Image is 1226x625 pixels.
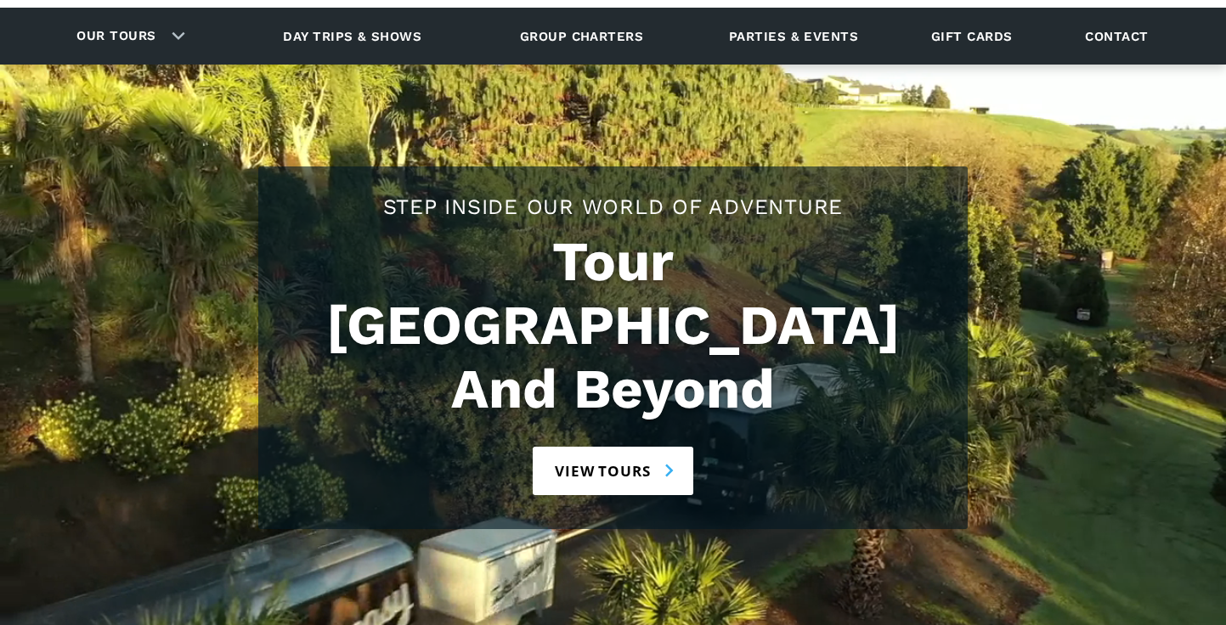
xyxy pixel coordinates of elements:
[275,230,951,421] h1: Tour [GEOGRAPHIC_DATA] And Beyond
[57,13,199,59] div: Our tours
[262,13,443,59] a: Day trips & shows
[1076,13,1156,59] a: Contact
[275,192,951,222] h2: Step Inside Our World Of Adventure
[65,16,169,56] a: Our tours
[533,447,693,495] a: View tours
[923,13,1021,59] a: Gift cards
[499,13,664,59] a: Group charters
[720,13,867,59] a: Parties & events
